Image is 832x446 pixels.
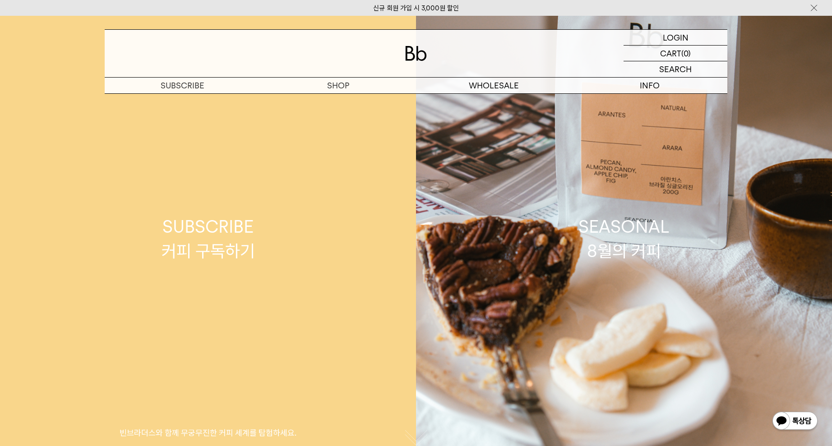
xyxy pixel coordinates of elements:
[660,46,681,61] p: CART
[681,46,691,61] p: (0)
[572,78,727,93] p: INFO
[772,411,818,432] img: 카카오톡 채널 1:1 채팅 버튼
[373,4,459,12] a: 신규 회원 가입 시 3,000원 할인
[260,78,416,93] a: SHOP
[659,61,692,77] p: SEARCH
[105,78,260,93] a: SUBSCRIBE
[624,30,727,46] a: LOGIN
[162,215,255,262] div: SUBSCRIBE 커피 구독하기
[416,78,572,93] p: WHOLESALE
[405,46,427,61] img: 로고
[578,215,670,262] div: SEASONAL 8월의 커피
[624,46,727,61] a: CART (0)
[663,30,689,45] p: LOGIN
